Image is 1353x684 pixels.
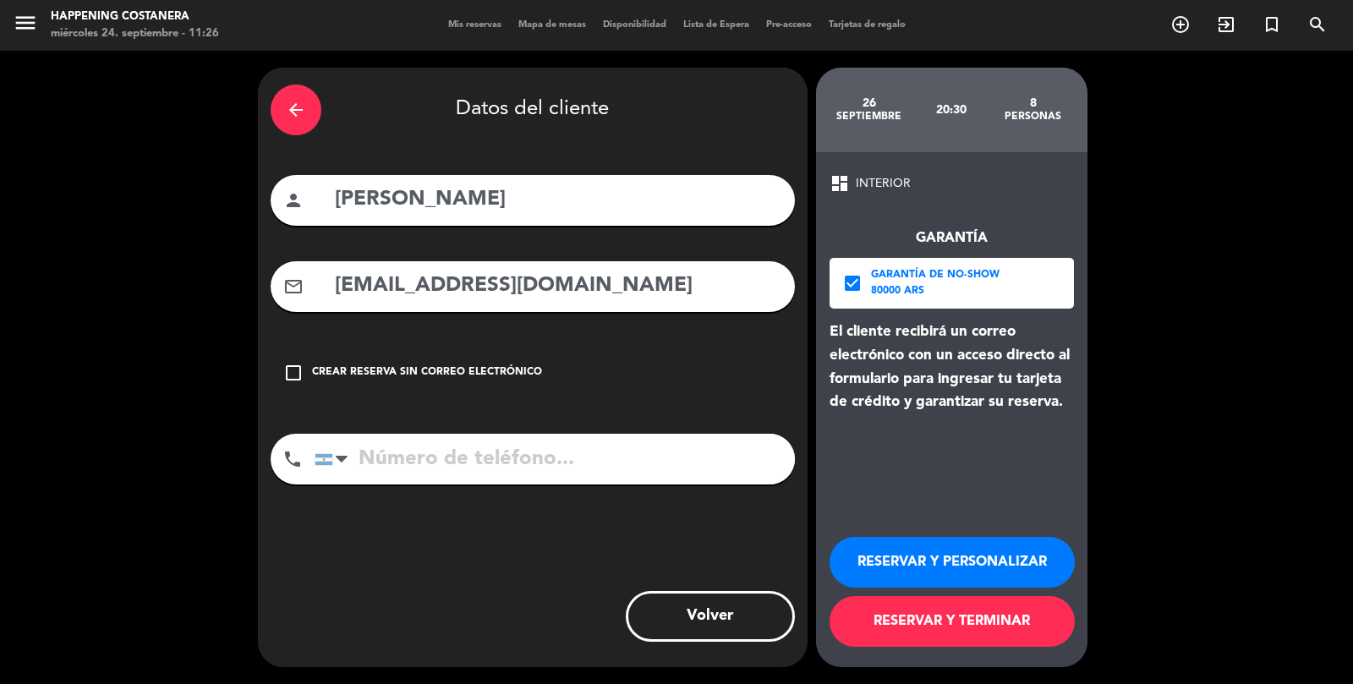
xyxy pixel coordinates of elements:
i: phone [282,449,303,469]
div: personas [992,110,1074,123]
i: exit_to_app [1216,14,1236,35]
i: turned_in_not [1262,14,1282,35]
div: Garantía de no-show [871,267,1000,284]
input: Email del cliente [333,269,782,304]
div: 20:30 [910,80,992,140]
i: check_box_outline_blank [283,363,304,383]
span: INTERIOR [856,174,911,194]
input: Nombre del cliente [333,183,782,217]
button: RESERVAR Y PERSONALIZAR [830,537,1075,588]
i: arrow_back [286,100,306,120]
span: Mis reservas [440,20,510,30]
input: Número de teléfono... [315,434,795,484]
div: El cliente recibirá un correo electrónico con un acceso directo al formulario para ingresar tu ta... [830,320,1074,414]
div: 8 [992,96,1074,110]
i: add_circle_outline [1170,14,1191,35]
button: menu [13,10,38,41]
span: Pre-acceso [758,20,820,30]
div: Datos del cliente [271,80,795,140]
button: Volver [626,591,795,642]
div: septiembre [829,110,911,123]
span: Disponibilidad [594,20,675,30]
i: menu [13,10,38,36]
span: Tarjetas de regalo [820,20,914,30]
span: Lista de Espera [675,20,758,30]
div: 26 [829,96,911,110]
div: miércoles 24. septiembre - 11:26 [51,25,219,42]
span: dashboard [830,173,850,194]
i: mail_outline [283,276,304,297]
i: check_box [842,273,863,293]
div: Happening Costanera [51,8,219,25]
div: Crear reserva sin correo electrónico [312,364,542,381]
span: Mapa de mesas [510,20,594,30]
div: Garantía [830,227,1074,249]
button: RESERVAR Y TERMINAR [830,596,1075,647]
div: 80000 ARS [871,283,1000,300]
div: Argentina: +54 [315,435,354,484]
i: search [1307,14,1328,35]
i: person [283,190,304,211]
